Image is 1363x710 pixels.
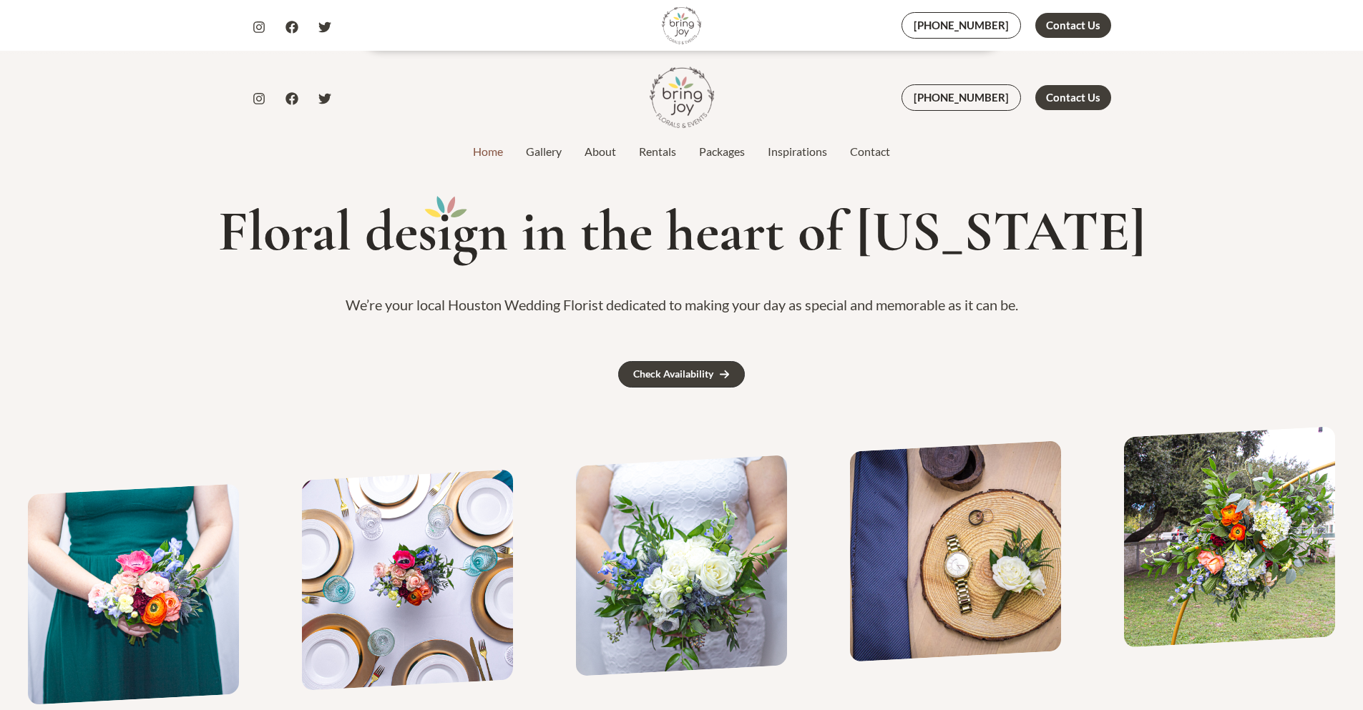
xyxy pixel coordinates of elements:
a: Contact Us [1035,13,1111,38]
a: Gallery [514,143,573,160]
nav: Site Navigation [461,141,902,162]
a: Inspirations [756,143,839,160]
a: Twitter [318,92,331,105]
a: Rentals [627,143,688,160]
div: Check Availability [633,369,713,379]
a: Facebook [285,21,298,34]
h1: Floral des gn in the heart of [US_STATE] [17,200,1346,263]
a: Facebook [285,92,298,105]
a: Instagram [253,92,265,105]
mark: i [437,200,452,263]
a: Instagram [253,21,265,34]
a: Twitter [318,21,331,34]
a: Contact [839,143,902,160]
a: Check Availability [618,361,745,388]
a: About [573,143,627,160]
img: Bring Joy [650,65,714,129]
a: Home [461,143,514,160]
a: Packages [688,143,756,160]
img: Bring Joy [662,6,701,45]
p: We’re your local Houston Wedding Florist dedicated to making your day as special and memorable as... [17,292,1346,318]
a: [PHONE_NUMBER] [902,84,1021,111]
a: [PHONE_NUMBER] [902,12,1021,39]
a: Contact Us [1035,85,1111,110]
